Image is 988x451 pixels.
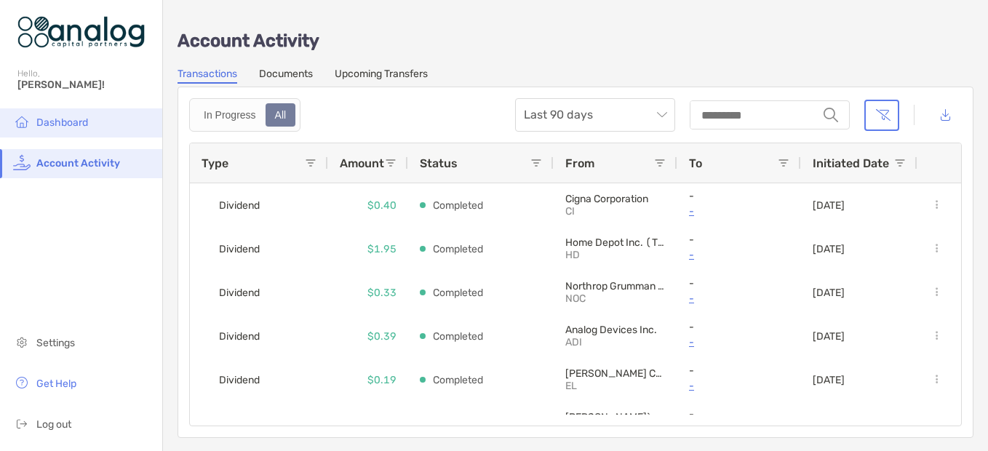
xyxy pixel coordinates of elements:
[178,32,973,50] p: Account Activity
[689,377,789,395] a: -
[420,156,458,170] span: Status
[335,68,428,84] a: Upcoming Transfers
[36,378,76,390] span: Get Help
[689,333,789,351] a: -
[813,374,845,386] p: [DATE]
[565,236,666,249] p: Home Depot Inc. (The)
[689,408,789,420] p: -
[689,321,789,333] p: -
[189,98,300,132] div: segmented control
[565,324,666,336] p: Analog Devices Inc.
[267,105,295,125] div: All
[689,234,789,246] p: -
[219,368,260,392] span: Dividend
[13,374,31,391] img: get-help icon
[565,156,594,170] span: From
[565,249,666,261] p: HD
[219,281,260,305] span: Dividend
[17,79,154,91] span: [PERSON_NAME]!
[689,277,789,290] p: -
[219,324,260,348] span: Dividend
[36,116,88,129] span: Dashboard
[813,199,845,212] p: [DATE]
[13,113,31,130] img: household icon
[565,380,666,392] p: EL
[689,190,789,202] p: -
[565,336,666,348] p: ADI
[565,280,666,292] p: Northrop Grumman Corporation
[340,156,384,170] span: Amount
[864,100,899,131] button: Clear filters
[813,243,845,255] p: [DATE]
[367,196,397,215] p: $0.40
[524,99,666,131] span: Last 90 days
[367,284,397,302] p: $0.33
[259,68,313,84] a: Documents
[367,371,397,389] p: $0.19
[367,240,397,258] p: $1.95
[433,327,483,346] p: Completed
[13,415,31,432] img: logout icon
[689,246,789,264] a: -
[689,202,789,220] a: -
[565,193,666,205] p: Cigna Corporation
[433,284,483,302] p: Completed
[219,193,260,217] span: Dividend
[813,287,845,299] p: [DATE]
[433,196,483,215] p: Completed
[565,292,666,305] p: NOC
[13,333,31,351] img: settings icon
[36,337,75,349] span: Settings
[565,411,666,423] p: McDonald`s Corporation
[689,364,789,377] p: -
[219,237,260,261] span: Dividend
[17,6,145,58] img: Zoe Logo
[565,367,666,380] p: Estee Lauder Companies Inc. (The)
[433,371,483,389] p: Completed
[689,290,789,308] a: -
[178,68,237,84] a: Transactions
[202,156,228,170] span: Type
[36,418,71,431] span: Log out
[824,108,838,122] img: input icon
[196,105,264,125] div: In Progress
[219,412,260,436] span: Dividend
[367,327,397,346] p: $0.39
[813,156,889,170] span: Initiated Date
[689,156,702,170] span: To
[13,153,31,171] img: activity icon
[813,330,845,343] p: [DATE]
[565,205,666,217] p: CI
[433,240,483,258] p: Completed
[36,157,120,169] span: Account Activity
